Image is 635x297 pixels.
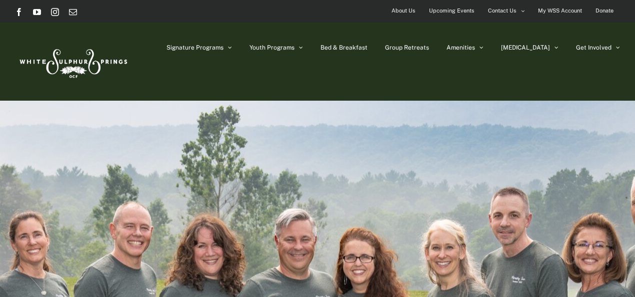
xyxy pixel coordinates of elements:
[15,8,23,16] a: Facebook
[446,45,475,51] span: Amenities
[33,8,41,16] a: YouTube
[166,23,620,73] nav: Main Menu
[595,4,613,18] span: Donate
[69,8,77,16] a: Email
[320,23,367,73] a: Bed & Breakfast
[249,45,294,51] span: Youth Programs
[576,45,611,51] span: Get Involved
[15,38,130,85] img: White Sulphur Springs Logo
[576,23,620,73] a: Get Involved
[385,23,429,73] a: Group Retreats
[385,45,429,51] span: Group Retreats
[501,23,558,73] a: [MEDICAL_DATA]
[501,45,550,51] span: [MEDICAL_DATA]
[249,23,303,73] a: Youth Programs
[538,4,582,18] span: My WSS Account
[166,23,232,73] a: Signature Programs
[429,4,474,18] span: Upcoming Events
[166,45,223,51] span: Signature Programs
[391,4,415,18] span: About Us
[51,8,59,16] a: Instagram
[320,45,367,51] span: Bed & Breakfast
[488,4,516,18] span: Contact Us
[446,23,483,73] a: Amenities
